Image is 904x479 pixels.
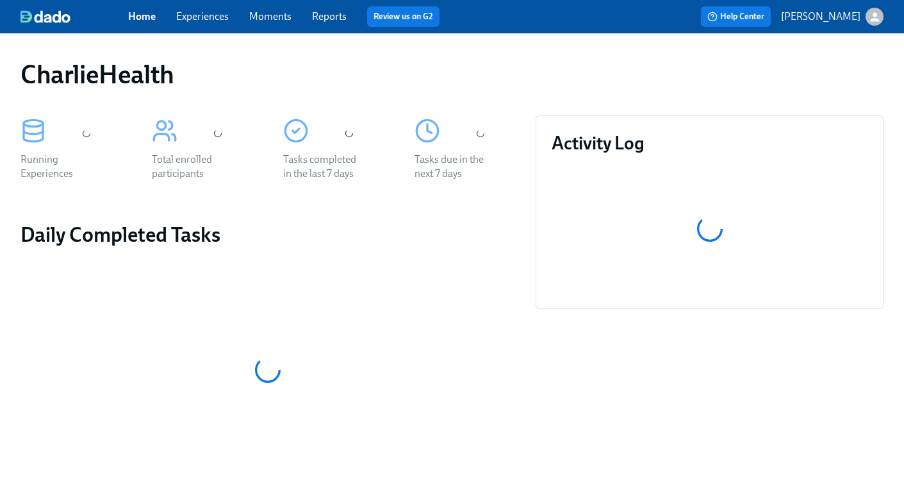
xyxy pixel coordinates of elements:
div: Tasks completed in the last 7 days [283,153,365,181]
button: Help Center [701,6,771,27]
a: Review us on G2 [374,10,433,23]
button: Review us on G2 [367,6,440,27]
h1: CharlieHealth [21,59,174,90]
div: Running Experiences [21,153,103,181]
a: Experiences [176,10,229,22]
a: Reports [312,10,347,22]
button: [PERSON_NAME] [781,8,883,26]
span: Help Center [707,10,764,23]
a: Moments [249,10,292,22]
h3: Activity Log [552,131,867,155]
img: dado [21,10,70,23]
div: Total enrolled participants [152,153,234,181]
a: Home [128,10,156,22]
a: dado [21,10,128,23]
div: Tasks due in the next 7 days [415,153,497,181]
p: [PERSON_NAME] [781,10,860,24]
h2: Daily Completed Tasks [21,222,515,248]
